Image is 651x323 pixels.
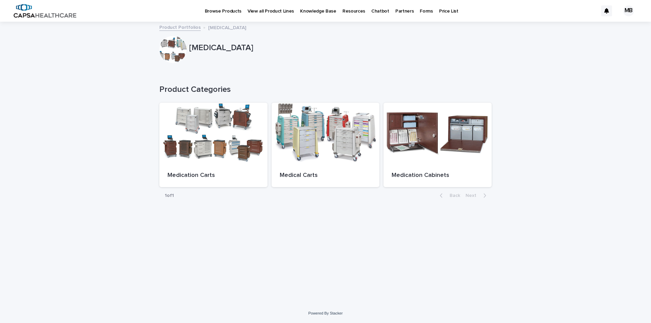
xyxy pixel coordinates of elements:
[208,23,246,31] p: [MEDICAL_DATA]
[434,193,463,199] button: Back
[280,172,372,179] p: Medical Carts
[14,4,76,18] img: B5p4sRfuTuC72oLToeu7
[159,187,179,204] p: 1 of 1
[392,172,484,179] p: Medication Cabinets
[463,193,492,199] button: Next
[167,172,259,179] p: Medication Carts
[383,103,492,187] a: Medication Cabinets
[272,103,380,187] a: Medical Carts
[159,85,492,95] h1: Product Categories
[466,193,480,198] span: Next
[159,23,201,31] a: Product Portfolios
[189,43,489,53] p: [MEDICAL_DATA]
[308,311,342,315] a: Powered By Stacker
[159,103,268,187] a: Medication Carts
[623,5,634,16] div: MB
[446,193,460,198] span: Back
